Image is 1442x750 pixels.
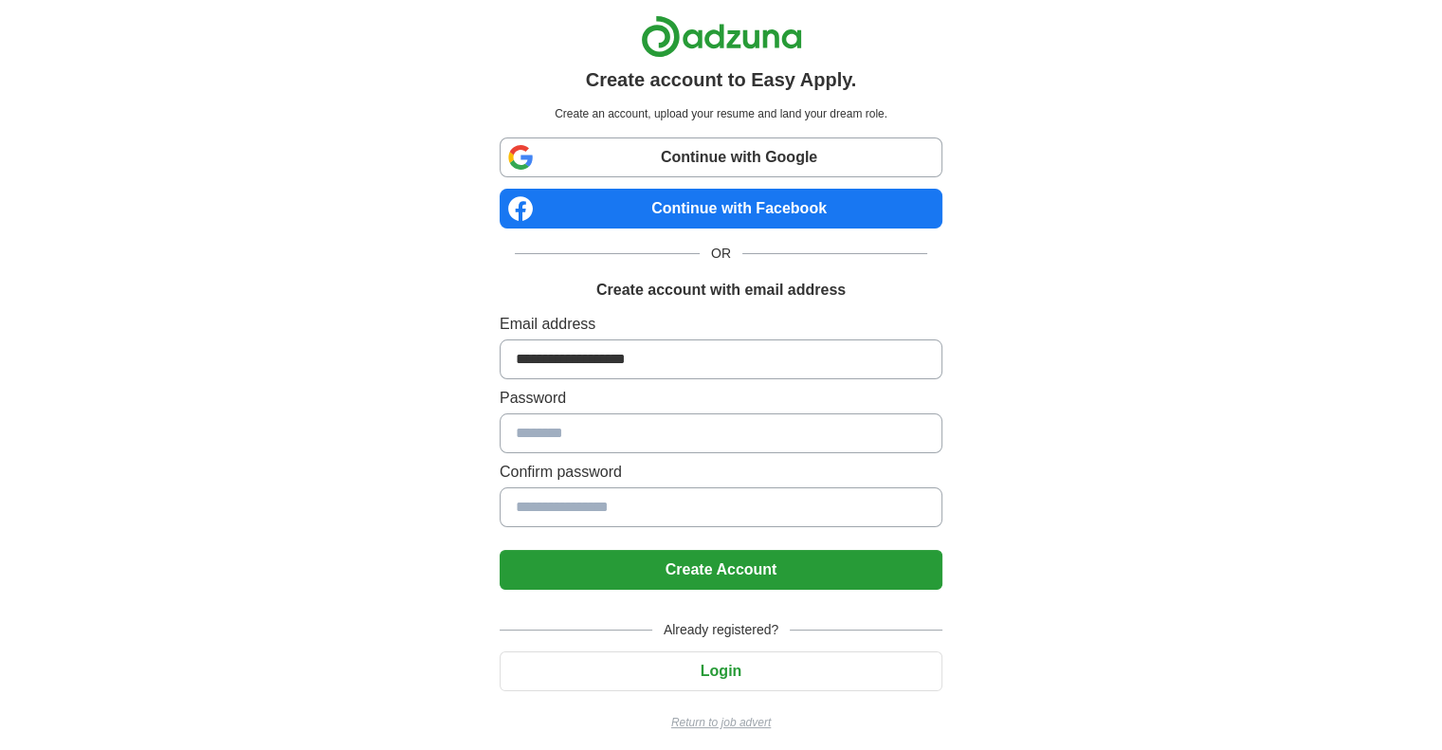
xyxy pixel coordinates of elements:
[500,714,942,731] a: Return to job advert
[503,105,939,122] p: Create an account, upload your resume and land your dream role.
[596,279,846,302] h1: Create account with email address
[641,15,802,58] img: Adzuna logo
[500,550,942,590] button: Create Account
[500,387,942,410] label: Password
[500,663,942,679] a: Login
[700,244,742,264] span: OR
[586,65,857,94] h1: Create account to Easy Apply.
[652,620,790,640] span: Already registered?
[500,461,942,484] label: Confirm password
[500,189,942,229] a: Continue with Facebook
[500,137,942,177] a: Continue with Google
[500,313,942,336] label: Email address
[500,651,942,691] button: Login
